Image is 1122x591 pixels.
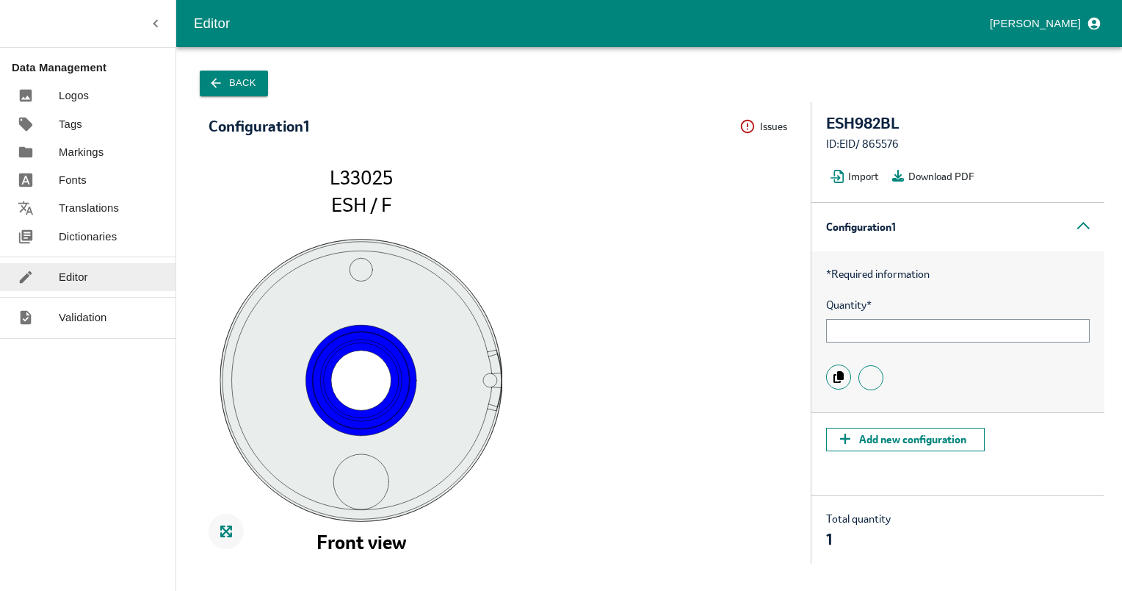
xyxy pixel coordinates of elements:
[826,136,1090,152] div: ID: EID / 865576
[984,11,1104,36] button: profile
[888,165,983,187] button: Download PDF
[209,118,309,135] div: Configuration 1
[826,297,1090,313] span: Quantity
[316,530,407,554] tspan: Front view
[59,200,119,216] p: Translations
[826,165,888,187] button: Import
[194,12,984,35] div: Editor
[59,116,82,132] p: Tags
[59,87,89,104] p: Logos
[739,115,796,138] button: Issues
[59,172,87,188] p: Fonts
[811,203,1104,251] div: Configuration 1
[12,60,175,76] p: Data Management
[826,531,891,548] div: 1
[59,269,88,285] p: Editor
[200,71,268,96] button: Back
[330,165,393,190] tspan: L33025
[826,266,1090,282] p: Required information
[990,15,1081,32] p: [PERSON_NAME]
[59,309,107,326] p: Validation
[331,193,391,217] tspan: ESH / F
[826,115,1090,132] div: ESH982BL
[826,511,891,549] div: Total quantity
[59,229,117,245] p: Dictionaries
[59,144,104,160] p: Markings
[826,428,985,451] button: Add new configuration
